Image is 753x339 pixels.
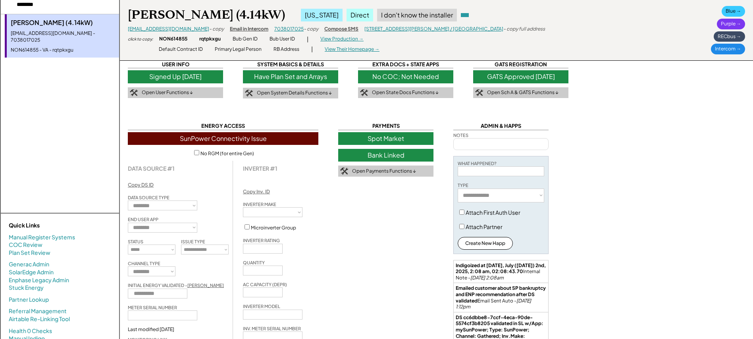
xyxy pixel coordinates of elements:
[325,46,379,53] div: View Their Homepage →
[11,47,115,54] div: NON614855 - VA - rqtpkxgu
[243,326,301,331] div: INV. METER SERIAL NUMBER
[9,284,44,292] a: Stuck Energy
[456,285,546,310] div: Email Sent Auto -
[358,70,453,83] div: No COC; Not Needed
[9,222,88,229] div: Quick Links
[233,36,258,42] div: Bub Gen ID
[274,26,304,32] a: 7038017025
[324,26,358,33] div: Compose SMS
[456,285,547,303] strong: Emailed customer about SP bankruptcy and ENP recommendation after DS validated
[128,70,223,83] div: Signed Up [DATE]
[251,225,296,231] label: Microinverter Group
[128,239,143,245] div: STATUS
[128,182,154,189] div: Copy DS ID
[128,122,318,130] div: ENERGY ACCESS
[243,237,280,243] div: INVERTER RATING
[128,26,209,32] a: [EMAIL_ADDRESS][DOMAIN_NAME]
[128,260,160,266] div: CHANNEL TYPE
[320,36,364,42] div: View Production →
[215,46,262,53] div: Primary Legal Person
[487,89,558,96] div: Open Sch A & GATS Functions ↓
[243,165,277,172] div: INVERTER #1
[199,36,221,42] div: rqtpkxgu
[364,26,503,32] a: [STREET_ADDRESS][PERSON_NAME] / [GEOGRAPHIC_DATA]
[360,89,368,96] img: tool-icon.png
[358,61,453,68] div: EXTRA DOCS + STATE APPS
[352,168,416,175] div: Open Payments Functions ↓
[503,26,545,33] div: - copy full address
[9,276,69,284] a: Enphase Legacy Admin
[128,7,285,23] div: [PERSON_NAME] (4.14kW)
[304,26,318,33] div: - copy
[9,233,75,241] a: Manual Register Systems
[128,326,174,333] div: Last modified [DATE]
[200,150,254,156] label: No RGM (for entire Gen)
[301,9,343,21] div: [US_STATE]
[9,307,67,315] a: Referral Management
[456,262,546,281] div: Internal Note -
[159,36,187,42] div: NON614855
[230,26,268,33] div: Email in Intercom
[473,61,568,68] div: GATS REGISTRATION
[458,237,513,250] button: Create New Happ
[128,132,318,145] div: SunPower Connectivity Issue
[456,262,547,275] strong: Indigoized at [DATE], July ([DATE]) 2nd, 2025, 2:08 am, 02:08:43.70
[181,239,205,245] div: ISSUE TYPE
[243,260,265,266] div: QUANTITY
[9,268,54,276] a: SolarEdge Admin
[311,45,313,53] div: |
[273,46,299,53] div: RB Address
[9,260,49,268] a: Generac Admin
[128,195,169,200] div: DATA SOURCE TYPE
[714,31,745,42] div: RECbus →
[466,209,520,216] label: Attach First Auth User
[245,90,253,97] img: tool-icon.png
[307,35,308,43] div: |
[340,168,348,175] img: tool-icon.png
[377,9,457,21] div: I don't know the installer
[128,165,175,172] strong: DATA SOURCE #1
[9,249,50,257] a: Plan Set Review
[128,282,224,288] div: INITIAL ENERGY VALIDATED -
[128,61,223,68] div: USER INFO
[722,6,745,17] div: Blue →
[456,298,532,310] em: [DATE] 1:12pm
[128,304,177,310] div: METER SERIAL NUMBER
[128,36,153,42] div: click to copy:
[243,303,280,309] div: INVERTER MODEL
[243,189,270,195] div: Copy Inv. ID
[159,46,203,53] div: Default Contract ID
[270,36,295,42] div: Bub User ID
[209,26,224,33] div: - copy
[243,61,338,68] div: SYSTEM BASICS & DETAILS
[458,182,468,188] div: TYPE
[11,18,115,27] div: [PERSON_NAME] (4.14kW)
[338,122,433,130] div: PAYMENTS
[470,275,504,281] em: [DATE] 2:08am
[243,281,287,287] div: AC CAPACITY (DEPR)
[473,70,568,83] div: GATS Approved [DATE]
[130,89,138,96] img: tool-icon.png
[453,132,468,138] div: NOTES
[9,296,49,304] a: Partner Lookup
[338,132,433,145] div: Spot Market
[338,149,433,162] div: Bank Linked
[372,89,439,96] div: Open State Docs Functions ↓
[9,241,42,249] a: COC Review
[347,9,373,21] div: Direct
[717,19,745,29] div: Purple →
[475,89,483,96] img: tool-icon.png
[11,30,115,44] div: [EMAIL_ADDRESS][DOMAIN_NAME] - 7038017025
[142,89,193,96] div: Open User Functions ↓
[243,70,338,83] div: Have Plan Set and Arrays
[466,223,503,230] label: Attach Partner
[9,327,52,335] a: Health 0 Checks
[187,283,224,288] u: [PERSON_NAME]
[243,201,276,207] div: INVERTER MAKE
[458,160,497,166] div: WHAT HAPPENED?
[711,44,745,54] div: Intercom →
[9,315,70,323] a: Airtable Re-Linking Tool
[257,90,332,96] div: Open System Details Functions ↓
[453,122,549,130] div: ADMIN & HAPPS
[128,216,158,222] div: END USER APP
